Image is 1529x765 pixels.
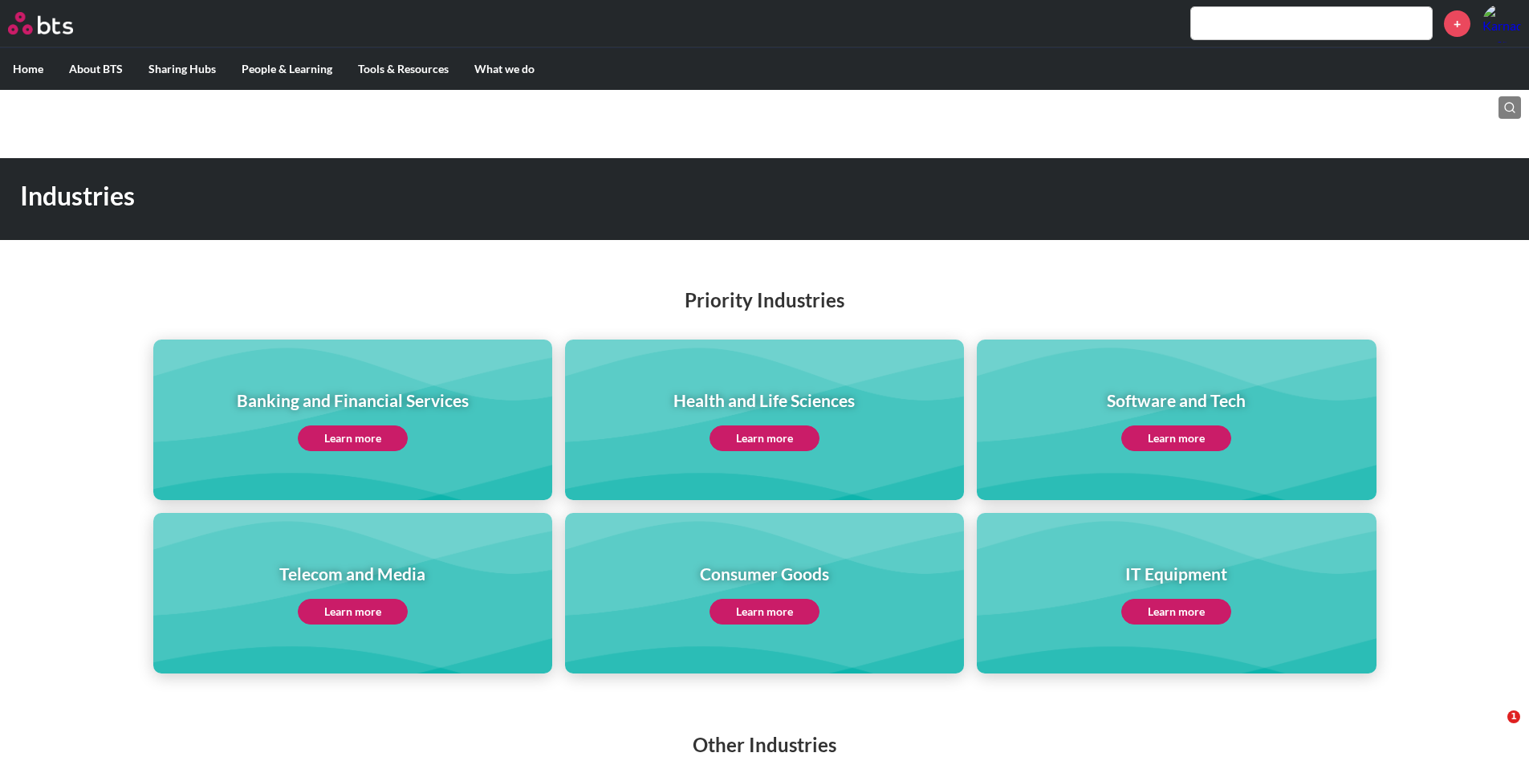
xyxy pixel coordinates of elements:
[1482,4,1521,43] img: Karnada Sharpe
[56,48,136,90] label: About BTS
[1444,10,1470,37] a: +
[700,562,829,585] h1: Consumer Goods
[298,425,408,451] a: Learn more
[8,12,103,35] a: Go home
[345,48,462,90] label: Tools & Resources
[298,599,408,625] a: Learn more
[710,425,819,451] a: Learn more
[237,389,469,412] h1: Banking and Financial Services
[462,48,547,90] label: What we do
[1107,389,1246,412] h1: Software and Tech
[279,562,425,585] h1: Telecom and Media
[20,178,1062,214] h1: Industries
[1121,425,1231,451] a: Learn more
[136,48,229,90] label: Sharing Hubs
[1507,710,1520,723] span: 1
[1482,4,1521,43] a: Profile
[710,599,819,625] a: Learn more
[229,48,345,90] label: People & Learning
[1121,599,1231,625] a: Learn more
[8,12,73,35] img: BTS Logo
[1474,710,1513,749] iframe: Intercom live chat
[673,389,855,412] h1: Health and Life Sciences
[1121,562,1231,585] h1: IT Equipment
